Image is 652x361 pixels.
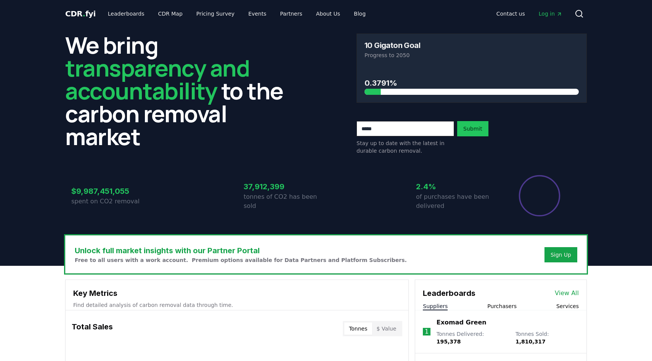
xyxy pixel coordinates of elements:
button: Sign Up [544,247,577,262]
span: Log in [539,10,562,18]
button: Purchasers [487,302,517,310]
span: transparency and accountability [65,52,249,106]
button: Suppliers [423,302,448,310]
h3: $9,987,451,055 [71,185,154,197]
p: of purchases have been delivered [416,192,498,211]
a: Leaderboards [102,7,151,21]
nav: Main [102,7,372,21]
h3: Unlock full market insights with our Partner Portal [75,245,407,256]
button: $ Value [372,323,401,335]
h3: 0.3791% [365,77,579,89]
h3: Total Sales [72,321,113,336]
p: spent on CO2 removal [71,197,154,206]
h3: Key Metrics [73,288,401,299]
p: Progress to 2050 [365,51,579,59]
h3: 10 Gigaton Goal [365,42,420,49]
span: . [83,9,85,18]
nav: Main [490,7,568,21]
p: 1 [425,327,429,336]
div: Percentage of sales delivered [518,174,561,217]
h3: 37,912,399 [244,181,326,192]
p: Free to all users with a work account. Premium options available for Data Partners and Platform S... [75,256,407,264]
a: Pricing Survey [190,7,241,21]
h2: We bring to the carbon removal market [65,34,295,148]
a: Log in [533,7,568,21]
button: Submit [457,121,488,136]
p: Stay up to date with the latest in durable carbon removal. [357,139,454,155]
a: Contact us [490,7,531,21]
a: Partners [274,7,308,21]
a: View All [555,289,579,298]
a: Exomad Green [437,318,487,327]
h3: Leaderboards [423,288,475,299]
a: Blog [348,7,372,21]
a: Sign Up [551,251,571,259]
h3: 2.4% [416,181,498,192]
a: Events [242,7,272,21]
a: CDR.fyi [65,8,96,19]
span: CDR fyi [65,9,96,18]
button: Services [556,302,579,310]
button: Tonnes [344,323,372,335]
p: Tonnes Sold : [515,330,579,345]
p: Find detailed analysis of carbon removal data through time. [73,301,401,309]
p: tonnes of CO2 has been sold [244,192,326,211]
span: 195,378 [437,339,461,345]
a: CDR Map [152,7,189,21]
p: Tonnes Delivered : [437,330,508,345]
span: 1,810,317 [515,339,546,345]
a: About Us [310,7,346,21]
